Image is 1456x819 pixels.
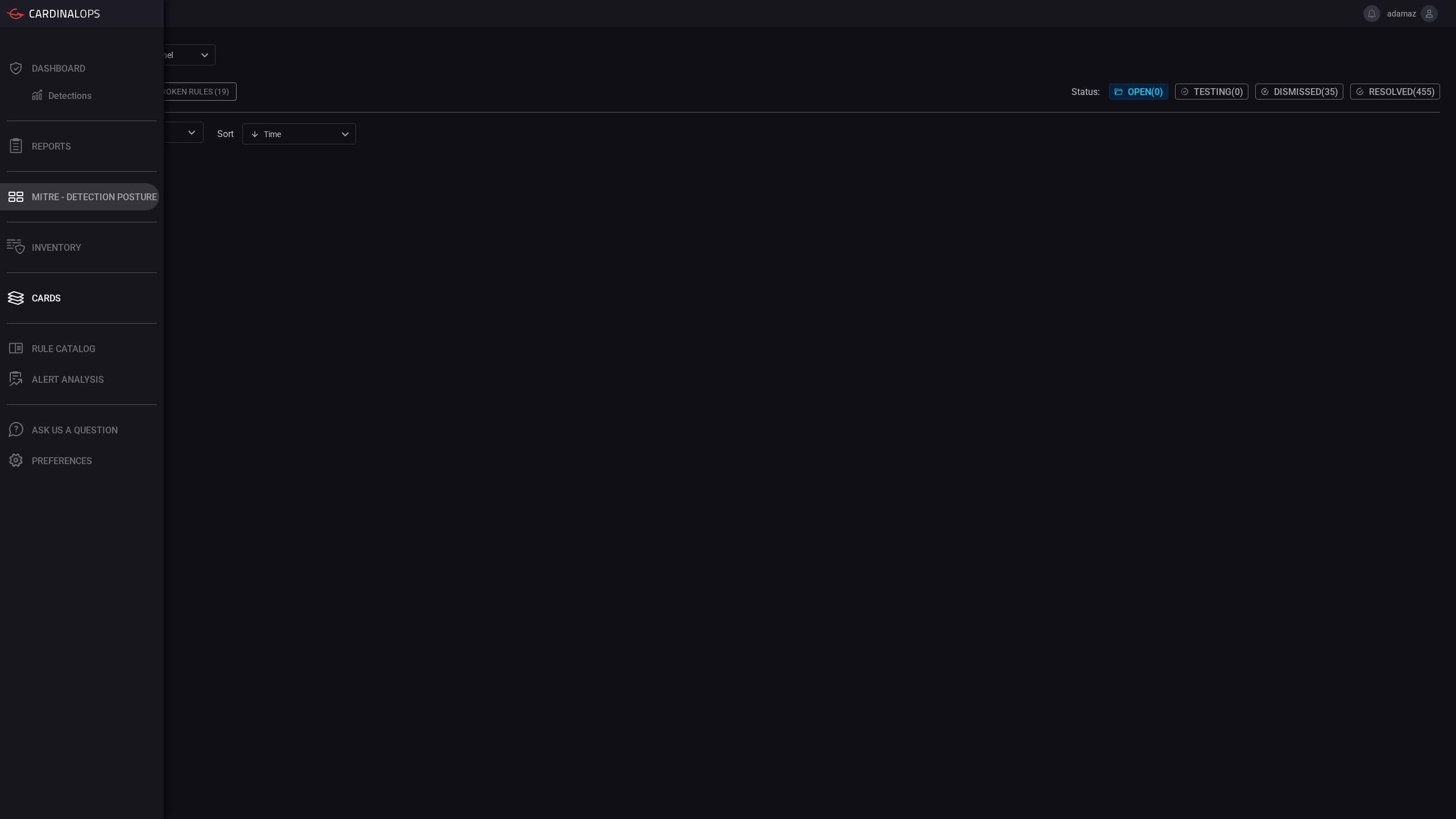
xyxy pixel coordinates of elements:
[32,344,96,354] div: Rule Catalog
[1109,84,1168,100] button: Open(0)
[1255,84,1343,100] button: Dismissed(35)
[1194,86,1243,97] span: Testing ( 0 )
[1072,86,1100,97] span: Status:
[1350,84,1440,100] button: Resolved(455)
[32,242,81,253] div: Inventory
[1274,86,1338,97] span: Dismissed ( 35 )
[32,293,61,304] div: Cards
[32,456,92,466] div: Preferences
[149,82,237,101] div: Broken Rules (19)
[32,425,118,436] div: Ask Us A Question
[32,374,104,385] div: ALERT ANALYSIS
[32,63,85,74] div: Dashboard
[184,125,200,140] button: Open
[1128,86,1163,97] span: Open ( 0 )
[217,129,234,139] label: sort
[1369,86,1435,97] span: Resolved ( 455 )
[32,192,157,202] div: MITRE - Detection Posture
[48,90,92,101] div: Detections
[32,141,71,152] div: Reports
[1385,9,1416,18] span: adamaz
[250,129,338,140] div: Time
[1175,84,1248,100] button: Testing(0)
